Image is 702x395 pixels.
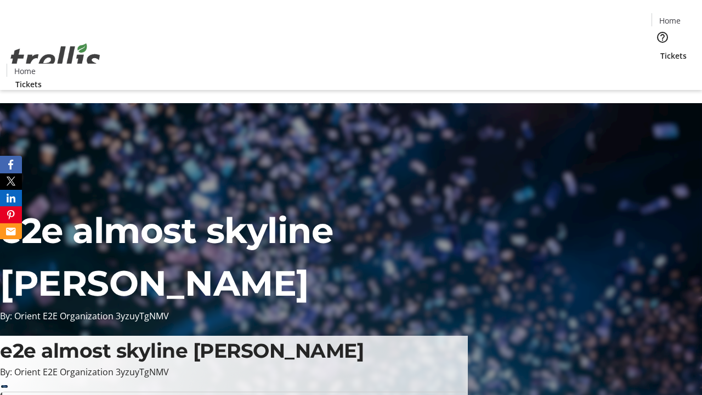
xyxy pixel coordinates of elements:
a: Home [7,65,42,77]
a: Tickets [652,50,695,61]
span: Tickets [15,78,42,90]
span: Tickets [660,50,687,61]
span: Home [14,65,36,77]
a: Tickets [7,78,50,90]
span: Home [659,15,681,26]
button: Cart [652,61,673,83]
img: Orient E2E Organization 3yzuyTgNMV's Logo [7,31,104,86]
button: Help [652,26,673,48]
a: Home [652,15,687,26]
